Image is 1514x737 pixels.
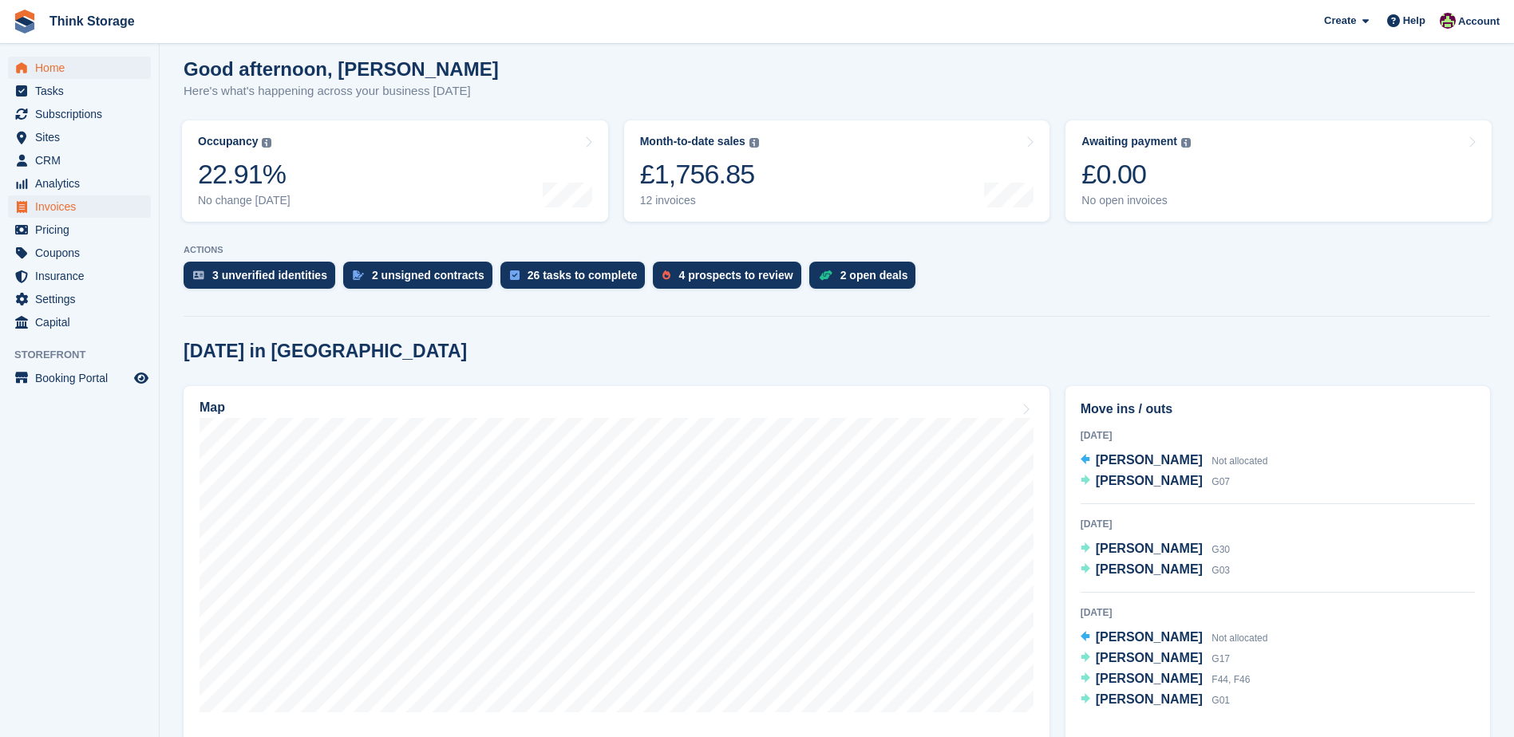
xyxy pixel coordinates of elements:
[1081,690,1230,711] a: [PERSON_NAME] G01
[500,262,654,297] a: 26 tasks to complete
[184,262,343,297] a: 3 unverified identities
[198,158,291,191] div: 22.91%
[198,135,258,148] div: Occupancy
[840,269,908,282] div: 2 open deals
[1081,539,1230,560] a: [PERSON_NAME] G30
[1181,138,1191,148] img: icon-info-grey-7440780725fd019a000dd9b08b2336e03edf1995a4989e88bcd33f0948082b44.svg
[132,368,151,388] a: Preview store
[35,288,131,310] span: Settings
[1081,669,1251,690] a: [PERSON_NAME] F44, F46
[1081,517,1475,531] div: [DATE]
[624,120,1050,222] a: Month-to-date sales £1,756.85 12 invoices
[184,82,499,100] p: Here's what's happening across your business [DATE]
[198,194,291,207] div: No change [DATE]
[1440,13,1456,29] img: Donna
[819,270,832,281] img: deal-1b604bf984904fb50ccaf53a9ad4b4a5d6e5aea283cecdc64d6e3604feb123c2.svg
[14,347,159,363] span: Storefront
[640,194,759,207] div: 12 invoices
[184,58,499,80] h1: Good afternoon, [PERSON_NAME]
[8,80,151,102] a: menu
[1096,630,1203,644] span: [PERSON_NAME]
[35,103,131,125] span: Subscriptions
[182,120,608,222] a: Occupancy 22.91% No change [DATE]
[184,245,1490,255] p: ACTIONS
[1212,653,1230,664] span: G17
[1081,428,1475,443] div: [DATE]
[8,126,151,148] a: menu
[35,172,131,195] span: Analytics
[184,341,467,362] h2: [DATE] in [GEOGRAPHIC_DATA]
[1212,455,1267,467] span: Not allocated
[1096,651,1203,664] span: [PERSON_NAME]
[1096,474,1203,487] span: [PERSON_NAME]
[8,367,151,389] a: menu
[1081,451,1268,471] a: [PERSON_NAME] Not allocated
[200,400,225,415] h2: Map
[343,262,500,297] a: 2 unsigned contracts
[372,269,484,282] div: 2 unsigned contracts
[1458,14,1500,30] span: Account
[640,135,745,148] div: Month-to-date sales
[510,270,520,280] img: task-75834270c22a3079a89374b754ae025e5fb1db73e45f91037f5363f120a921f8.svg
[1081,400,1475,419] h2: Move ins / outs
[653,262,808,297] a: 4 prospects to review
[1081,560,1230,581] a: [PERSON_NAME] G03
[749,138,759,148] img: icon-info-grey-7440780725fd019a000dd9b08b2336e03edf1995a4989e88bcd33f0948082b44.svg
[1096,672,1203,685] span: [PERSON_NAME]
[1096,542,1203,555] span: [PERSON_NAME]
[35,242,131,264] span: Coupons
[1212,544,1230,555] span: G30
[1212,476,1230,487] span: G07
[8,265,151,287] a: menu
[353,270,364,280] img: contract_signature_icon-13c848040528278c33f63329250d36e43548de30e8caae1d1a13099fd9432cc5.svg
[1081,605,1475,620] div: [DATE]
[1081,158,1191,191] div: £0.00
[1081,648,1230,669] a: [PERSON_NAME] G17
[1081,471,1230,492] a: [PERSON_NAME] G07
[35,57,131,79] span: Home
[35,195,131,218] span: Invoices
[35,149,131,171] span: CRM
[35,367,131,389] span: Booking Portal
[1081,628,1268,648] a: [PERSON_NAME] Not allocated
[1081,194,1191,207] div: No open invoices
[8,172,151,195] a: menu
[35,219,131,241] span: Pricing
[1096,692,1203,706] span: [PERSON_NAME]
[8,311,151,333] a: menu
[8,242,151,264] a: menu
[262,138,271,148] img: icon-info-grey-7440780725fd019a000dd9b08b2336e03edf1995a4989e88bcd33f0948082b44.svg
[1324,13,1356,29] span: Create
[8,219,151,241] a: menu
[1212,674,1250,685] span: F44, F46
[193,270,204,280] img: verify_identity-adf6edd0f0f0b5bbfe63781bf79b02c33cf7c696d77639b501bdc392416b5a36.svg
[35,265,131,287] span: Insurance
[1096,453,1203,467] span: [PERSON_NAME]
[35,126,131,148] span: Sites
[662,270,670,280] img: prospect-51fa495bee0391a8d652442698ab0144808aea92771e9ea1ae160a38d050c398.svg
[1212,695,1230,706] span: G01
[8,288,151,310] a: menu
[8,149,151,171] a: menu
[212,269,327,282] div: 3 unverified identities
[1403,13,1425,29] span: Help
[809,262,924,297] a: 2 open deals
[1212,565,1230,576] span: G03
[1096,562,1203,576] span: [PERSON_NAME]
[8,103,151,125] a: menu
[43,8,141,34] a: Think Storage
[8,57,151,79] a: menu
[13,10,37,33] img: stora-icon-8386f47178a22dfd0bd8f6a31ec36ba5ce8667c1dd55bd0f319d3a0aa187defe.svg
[35,311,131,333] span: Capital
[678,269,793,282] div: 4 prospects to review
[1065,120,1492,222] a: Awaiting payment £0.00 No open invoices
[35,80,131,102] span: Tasks
[8,195,151,218] a: menu
[528,269,638,282] div: 26 tasks to complete
[1081,135,1177,148] div: Awaiting payment
[1212,633,1267,644] span: Not allocated
[640,158,759,191] div: £1,756.85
